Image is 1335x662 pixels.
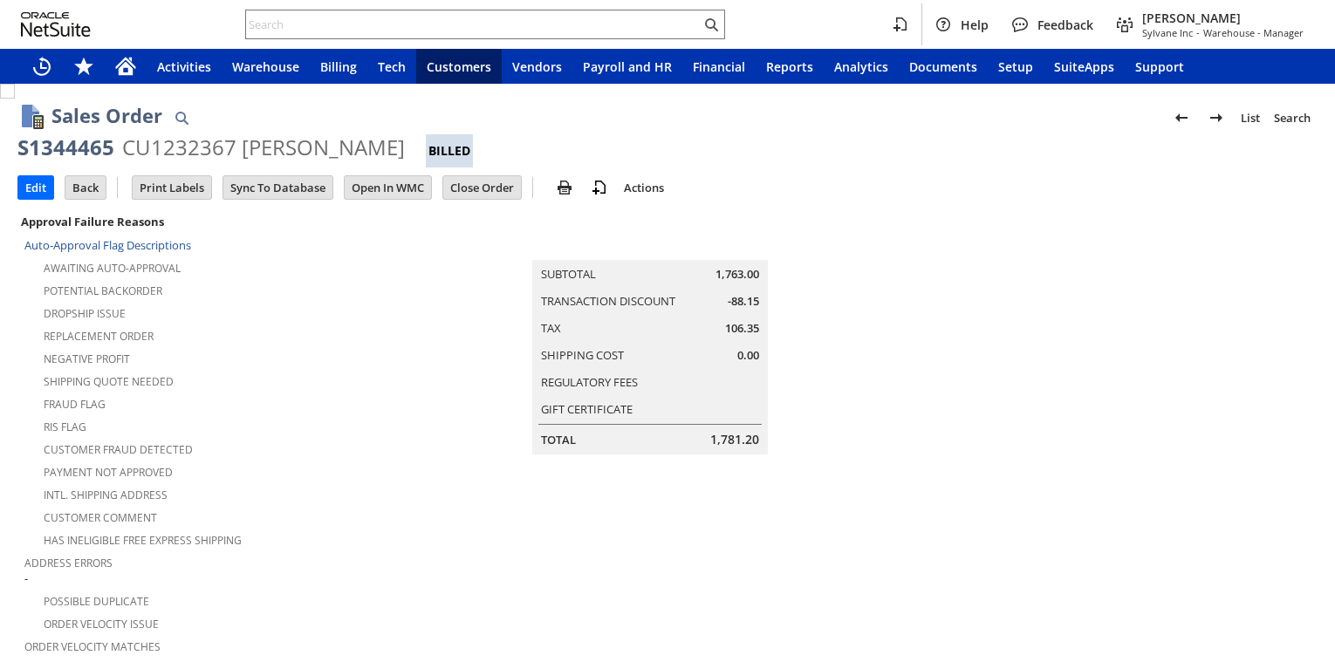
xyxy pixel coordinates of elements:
a: RIS flag [44,420,86,434]
input: Search [246,14,701,35]
a: Customers [416,49,502,84]
svg: Home [115,56,136,77]
img: Next [1206,107,1227,128]
a: Gift Certificate [541,401,633,417]
a: Tech [367,49,416,84]
input: Sync To Database [223,176,332,199]
span: Support [1135,58,1184,75]
span: Activities [157,58,211,75]
span: Billing [320,58,357,75]
input: Open In WMC [345,176,431,199]
span: 1,763.00 [715,266,759,283]
a: Address Errors [24,556,113,570]
div: Billed [426,134,473,167]
svg: Recent Records [31,56,52,77]
a: Fraud Flag [44,397,106,412]
a: Payroll and HR [572,49,682,84]
a: Potential Backorder [44,283,162,298]
a: Order Velocity Issue [44,617,159,631]
span: - [24,570,28,587]
a: Awaiting Auto-Approval [44,261,181,276]
svg: logo [21,12,91,37]
a: Total [541,432,576,447]
a: Regulatory Fees [541,374,638,390]
a: Shipping Quote Needed [44,374,174,389]
a: Search [1267,104,1318,132]
span: -88.15 [728,293,759,310]
div: Shortcuts [63,49,105,84]
span: 1,781.20 [710,431,759,448]
img: Quick Find [171,107,192,128]
a: Negative Profit [44,351,130,366]
a: Actions [617,180,671,195]
svg: Shortcuts [73,56,94,77]
img: Previous [1171,107,1192,128]
span: Sylvane Inc [1142,26,1193,39]
a: List [1234,104,1267,132]
span: Help [961,17,989,33]
img: print.svg [554,177,575,198]
h1: Sales Order [51,101,162,130]
span: 106.35 [725,320,759,337]
a: Activities [147,49,222,84]
a: Tax [541,320,561,336]
span: Financial [693,58,745,75]
span: 0.00 [737,347,759,364]
a: Subtotal [541,266,596,282]
input: Edit [18,176,53,199]
span: Reports [766,58,813,75]
a: Transaction Discount [541,293,675,309]
span: Documents [909,58,977,75]
a: Order Velocity Matches [24,639,161,654]
div: Approval Failure Reasons [17,210,433,233]
a: Setup [988,49,1044,84]
a: Analytics [824,49,899,84]
span: Warehouse - Manager [1203,26,1304,39]
img: add-record.svg [589,177,610,198]
a: Customer Comment [44,510,157,525]
a: Billing [310,49,367,84]
span: - [1196,26,1200,39]
a: Payment not approved [44,465,173,480]
span: Payroll and HR [583,58,672,75]
a: Financial [682,49,756,84]
a: Auto-Approval Flag Descriptions [24,237,191,253]
a: Home [105,49,147,84]
a: Documents [899,49,988,84]
span: Customers [427,58,491,75]
a: Replacement Order [44,329,154,344]
input: Print Labels [133,176,211,199]
a: Dropship Issue [44,306,126,321]
span: Setup [998,58,1033,75]
span: SuiteApps [1054,58,1114,75]
span: Warehouse [232,58,299,75]
a: Vendors [502,49,572,84]
span: Tech [378,58,406,75]
a: Possible Duplicate [44,594,149,609]
span: Feedback [1037,17,1093,33]
svg: Search [701,14,722,35]
caption: Summary [532,232,768,260]
a: Intl. Shipping Address [44,488,168,502]
a: Support [1125,49,1195,84]
div: S1344465 [17,133,114,161]
a: Shipping Cost [541,347,624,363]
a: Recent Records [21,49,63,84]
span: Vendors [512,58,562,75]
div: CU1232367 [PERSON_NAME] [122,133,405,161]
a: Customer Fraud Detected [44,442,193,457]
a: Has Ineligible Free Express Shipping [44,533,242,548]
span: Analytics [834,58,888,75]
span: [PERSON_NAME] [1142,10,1304,26]
input: Back [65,176,106,199]
a: Reports [756,49,824,84]
a: Warehouse [222,49,310,84]
a: SuiteApps [1044,49,1125,84]
input: Close Order [443,176,521,199]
